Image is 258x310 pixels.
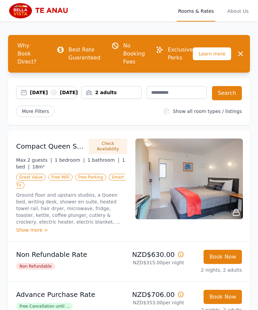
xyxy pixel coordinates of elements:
div: [DATE] [DATE] [30,89,76,96]
p: Non Refundable Rate [16,250,126,259]
h3: Compact Queen Studio [16,142,85,151]
span: Max 2 guests | [16,157,52,163]
p: NZD$353.00 per night [132,299,184,306]
p: Best Rate Guaranteed [69,46,100,62]
span: Free Cancellation until ... [16,303,73,310]
span: More Filters [16,106,55,117]
div: 2 adults [82,89,141,96]
button: Check Availability [89,139,127,154]
label: Show all room types / listings [173,109,242,114]
div: Show more > [16,227,127,233]
span: Free Parking [75,174,106,181]
span: 1 bedroom | [55,157,85,163]
span: 1 bathroom | [87,157,119,163]
span: Learn more [193,47,231,60]
button: Book Now [204,250,242,264]
span: 18m² [32,164,45,169]
span: Free WiFi [48,174,73,181]
p: Exclusive Perks [168,46,193,62]
span: Why Book Direct? [12,39,46,69]
span: Non Refundable [16,263,55,270]
p: Advance Purchase Rate [16,290,126,299]
button: Search [212,86,242,100]
p: NZD$706.00 [132,290,184,299]
p: No Booking Fees [123,42,145,66]
p: NZD$630.00 [132,250,184,259]
p: 2 nights, 2 adults [189,267,242,273]
span: Great Value [16,174,46,181]
button: Book Now [204,290,242,304]
p: Ground floor and upstairs studios, a Queen bed, writing desk, shower en suite, heated towel rail,... [16,192,127,225]
img: Bella Vista Te Anau [8,3,73,19]
p: NZD$315.00 per night [132,259,184,266]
